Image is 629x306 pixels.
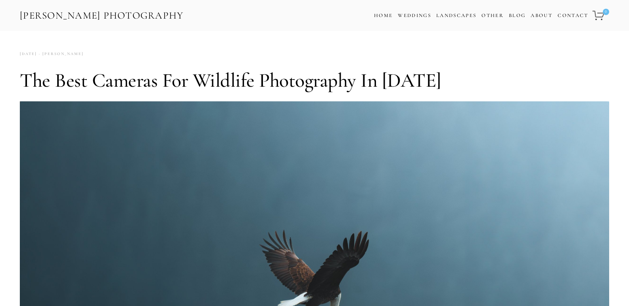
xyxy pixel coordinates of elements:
a: [PERSON_NAME] Photography [19,7,184,25]
a: Landscapes [436,12,476,19]
a: Home [374,10,393,21]
a: [PERSON_NAME] [37,49,84,59]
time: [DATE] [20,49,37,59]
h1: The Best Cameras for Wildlife Photography in [DATE] [20,68,609,92]
span: 0 [603,9,609,15]
a: Other [481,12,504,19]
a: Contact [558,10,588,21]
a: 0 items in cart [591,6,610,25]
a: About [531,10,552,21]
a: Blog [509,10,525,21]
a: Weddings [398,12,431,19]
